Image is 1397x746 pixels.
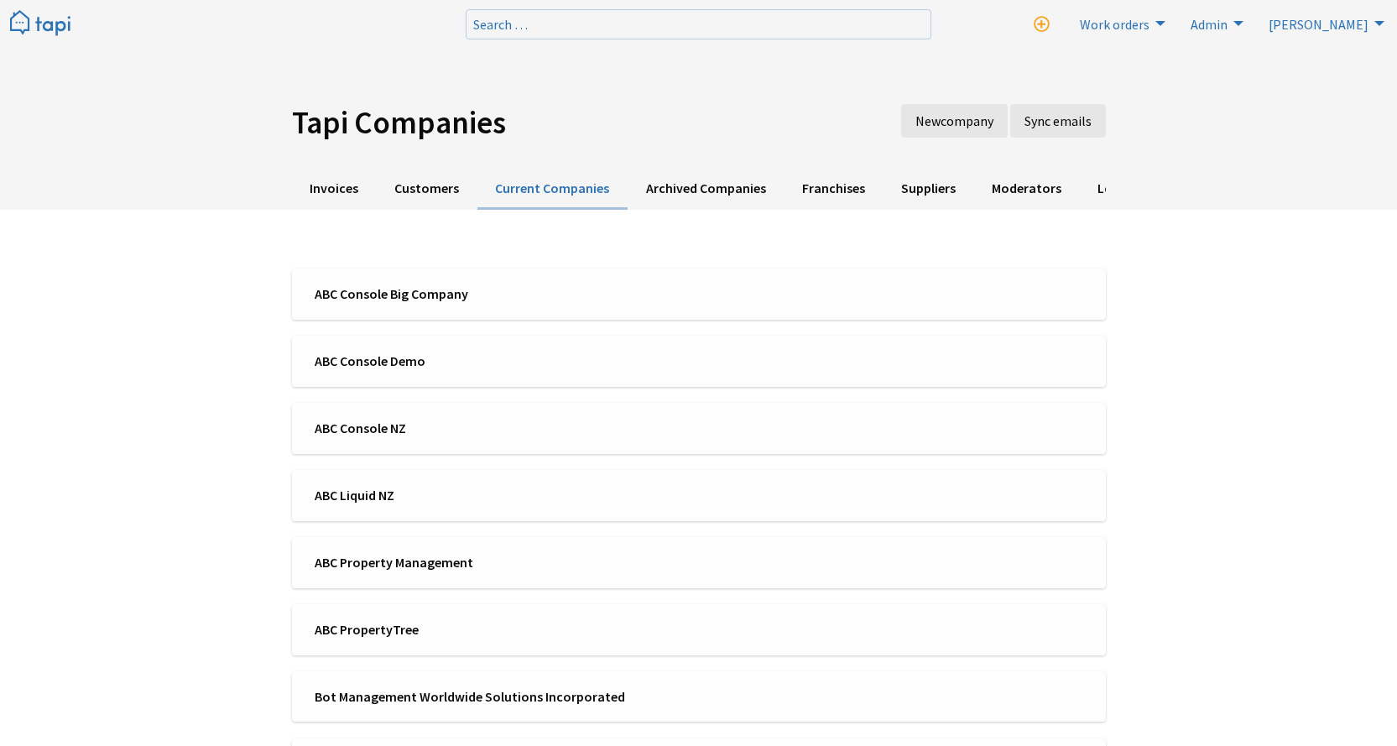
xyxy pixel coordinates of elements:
[292,671,1106,723] a: Bot Management Worldwide Solutions Incorporated
[292,470,1106,521] a: ABC Liquid NZ
[477,169,628,210] a: Current Companies
[1181,10,1248,37] a: Admin
[628,169,784,210] a: Archived Companies
[883,169,973,210] a: Suppliers
[1010,104,1106,138] a: Sync emails
[1034,17,1050,33] i: New work order
[1080,16,1149,33] span: Work orders
[1259,10,1389,37] a: [PERSON_NAME]
[377,169,477,210] a: Customers
[1191,16,1228,33] span: Admin
[292,104,770,142] h1: Tapi Companies
[901,104,1008,138] a: New
[315,553,688,571] span: ABC Property Management
[1259,10,1389,37] li: Josh
[292,336,1106,387] a: ABC Console Demo
[473,16,528,33] span: Search …
[315,352,688,370] span: ABC Console Demo
[1080,169,1181,210] a: Lost Issues
[292,537,1106,588] a: ABC Property Management
[315,687,688,706] span: Bot Management Worldwide Solutions Incorporated
[315,486,688,504] span: ABC Liquid NZ
[941,112,993,129] span: company
[315,419,688,437] span: ABC Console NZ
[1269,16,1368,33] span: [PERSON_NAME]
[315,620,688,639] span: ABC PropertyTree
[315,284,688,303] span: ABC Console Big Company
[292,169,377,210] a: Invoices
[974,169,1080,210] a: Moderators
[292,269,1106,320] a: ABC Console Big Company
[292,604,1106,655] a: ABC PropertyTree
[10,10,70,38] img: Tapi logo
[292,403,1106,454] a: ABC Console NZ
[1070,10,1170,37] a: Work orders
[784,169,883,210] a: Franchises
